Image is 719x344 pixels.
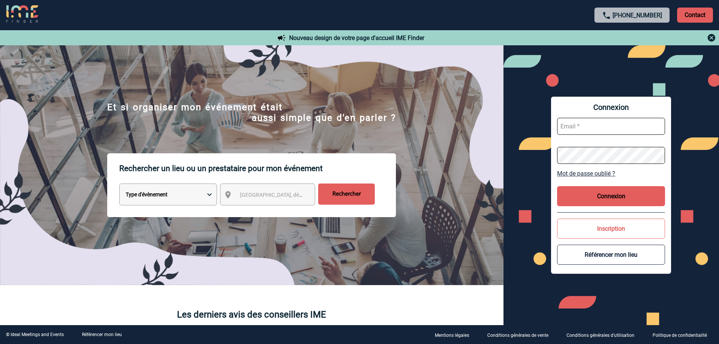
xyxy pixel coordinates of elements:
a: Conditions générales de vente [481,331,560,338]
p: Contact [677,8,713,23]
img: call-24-px.png [602,11,611,20]
p: Mentions légales [435,333,469,338]
p: Conditions générales d'utilisation [567,333,634,338]
span: [GEOGRAPHIC_DATA], département, région... [240,192,345,198]
input: Rechercher [318,184,375,205]
a: Politique de confidentialité [647,331,719,338]
div: © Ideal Meetings and Events [6,332,64,337]
a: Conditions générales d'utilisation [560,331,647,338]
a: Mot de passe oublié ? [557,170,665,177]
a: Mentions légales [429,331,481,338]
p: Rechercher un lieu ou un prestataire pour mon événement [119,153,396,184]
input: Email * [557,118,665,135]
a: Référencer mon lieu [82,332,122,337]
p: Conditions générales de vente [487,333,548,338]
button: Inscription [557,219,665,239]
button: Référencer mon lieu [557,245,665,265]
button: Connexion [557,186,665,206]
a: [PHONE_NUMBER] [613,12,662,19]
span: Connexion [557,103,665,112]
p: Politique de confidentialité [653,333,707,338]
